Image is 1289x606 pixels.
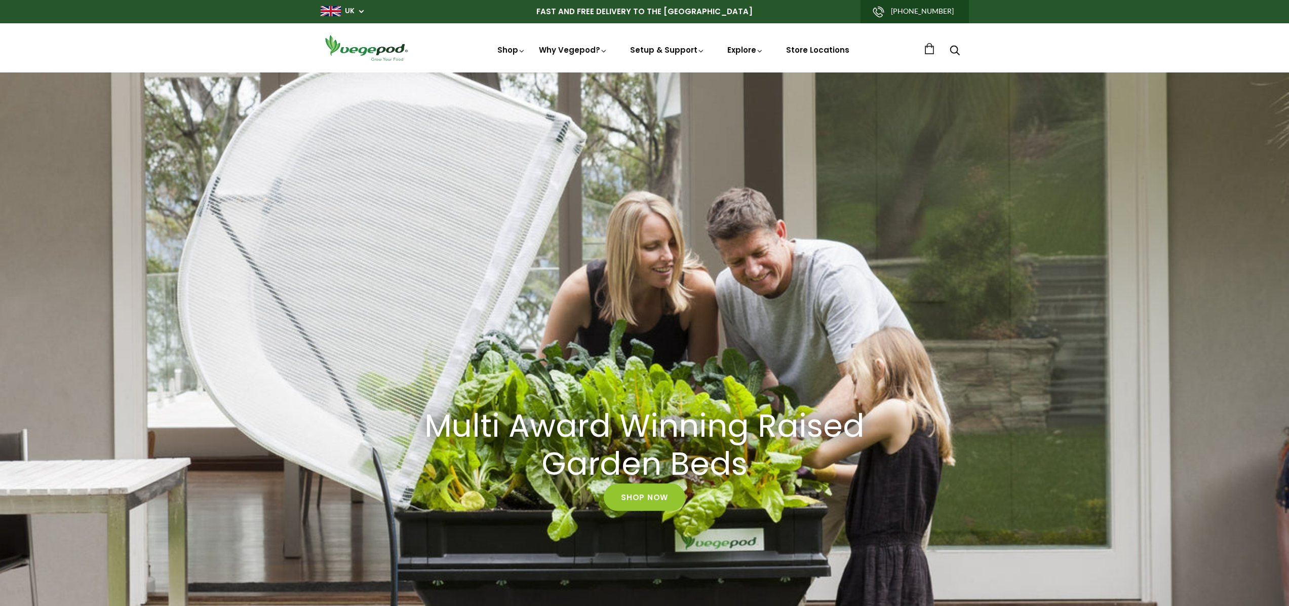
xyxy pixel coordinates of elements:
[345,6,355,16] a: UK
[630,45,705,55] a: Setup & Support
[321,33,412,62] img: Vegepod
[321,6,341,16] img: gb_large.png
[417,407,873,483] h2: Multi Award Winning Raised Garden Beds
[950,46,960,57] a: Search
[604,483,685,511] a: Shop Now
[497,45,526,55] a: Shop
[404,407,885,483] a: Multi Award Winning Raised Garden Beds
[727,45,764,55] a: Explore
[539,45,608,55] a: Why Vegepod?
[786,45,849,55] a: Store Locations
